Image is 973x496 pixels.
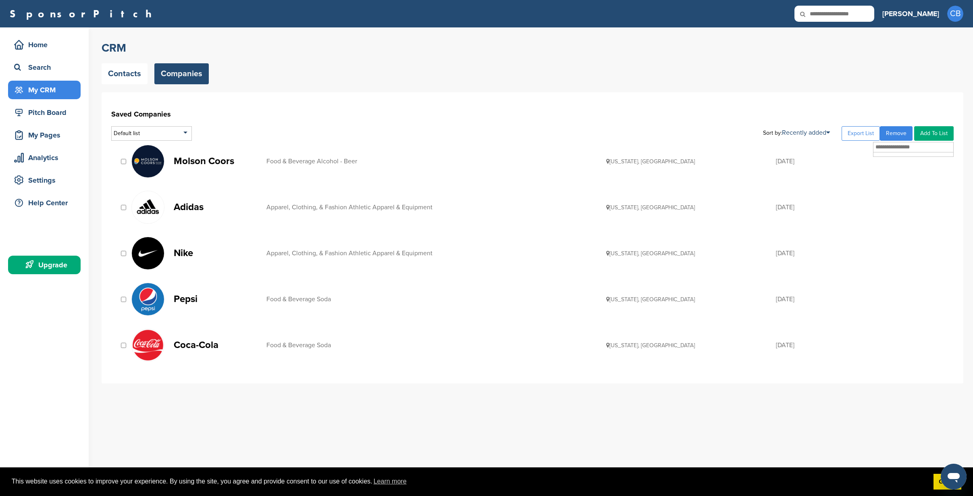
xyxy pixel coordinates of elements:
[8,148,81,167] a: Analytics
[111,107,954,121] h1: Saved Companies
[132,283,164,316] img: Pepsi logo
[131,283,946,316] a: Pepsi logo Pepsi Food & Beverage Soda [US_STATE], [GEOGRAPHIC_DATA] [DATE]
[776,296,946,302] div: [DATE]
[606,342,776,348] div: [US_STATE], [GEOGRAPHIC_DATA]
[8,35,81,54] a: Home
[776,158,946,165] div: [DATE]
[131,237,946,270] a: Nike logo Nike Apparel, Clothing, & Fashion Athletic Apparel & Equipment [US_STATE], [GEOGRAPHIC_...
[132,237,164,269] img: Nike logo
[606,204,776,210] div: [US_STATE], [GEOGRAPHIC_DATA]
[174,202,258,212] p: Adidas
[12,258,81,272] div: Upgrade
[8,58,81,77] a: Search
[111,126,192,141] div: Default list
[102,41,963,55] h2: CRM
[776,250,946,256] div: [DATE]
[8,103,81,122] a: Pitch Board
[782,129,830,137] a: Recently added
[12,173,81,188] div: Settings
[842,126,880,141] a: Export List
[914,126,954,141] a: Add To List
[12,105,81,120] div: Pitch Board
[882,5,939,23] a: [PERSON_NAME]
[12,60,81,75] div: Search
[947,6,963,22] span: CB
[266,204,606,210] div: Apparel, Clothing, & Fashion Athletic Apparel & Equipment
[776,204,946,210] div: [DATE]
[174,294,258,304] p: Pepsi
[933,474,961,490] a: dismiss cookie message
[12,150,81,165] div: Analytics
[12,196,81,210] div: Help Center
[8,194,81,212] a: Help Center
[941,464,967,490] iframe: Button to launch messaging window
[131,329,946,362] a: 451ddf96e958c635948cd88c29892565 Coca-Cola Food & Beverage Soda [US_STATE], [GEOGRAPHIC_DATA] [DATE]
[102,63,148,84] a: Contacts
[8,256,81,274] a: Upgrade
[132,329,164,361] img: 451ddf96e958c635948cd88c29892565
[8,81,81,99] a: My CRM
[174,156,258,166] p: Molson Coors
[606,250,776,256] div: [US_STATE], [GEOGRAPHIC_DATA]
[174,248,258,258] p: Nike
[266,342,606,348] div: Food & Beverage Soda
[12,128,81,142] div: My Pages
[776,342,946,348] div: [DATE]
[266,158,606,165] div: Food & Beverage Alcohol - Beer
[12,38,81,52] div: Home
[132,191,164,223] img: Hwjxykur 400x400
[372,475,408,488] a: learn more about cookies
[880,126,913,141] a: Remove
[154,63,209,84] a: Companies
[266,296,606,302] div: Food & Beverage Soda
[131,191,946,224] a: Hwjxykur 400x400 Adidas Apparel, Clothing, & Fashion Athletic Apparel & Equipment [US_STATE], [GE...
[882,8,939,19] h3: [PERSON_NAME]
[131,145,946,178] a: Molson coors logo Molson Coors Food & Beverage Alcohol - Beer [US_STATE], [GEOGRAPHIC_DATA] [DATE]
[132,145,164,177] img: Molson coors logo
[8,171,81,190] a: Settings
[8,126,81,144] a: My Pages
[10,8,157,19] a: SponsorPitch
[763,129,830,136] div: Sort by:
[266,250,606,256] div: Apparel, Clothing, & Fashion Athletic Apparel & Equipment
[174,340,258,350] p: Coca-Cola
[12,475,927,488] span: This website uses cookies to improve your experience. By using the site, you agree and provide co...
[606,296,776,302] div: [US_STATE], [GEOGRAPHIC_DATA]
[12,83,81,97] div: My CRM
[606,158,776,165] div: [US_STATE], [GEOGRAPHIC_DATA]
